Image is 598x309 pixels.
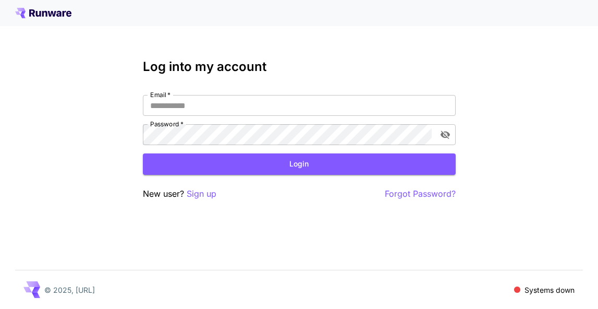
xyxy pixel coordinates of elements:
p: Systems down [524,284,575,295]
label: Email [150,90,170,99]
button: Forgot Password? [385,187,456,200]
p: © 2025, [URL] [44,284,95,295]
p: New user? [143,187,216,200]
button: Login [143,153,456,175]
button: Sign up [187,187,216,200]
label: Password [150,120,184,128]
button: toggle password visibility [436,125,455,144]
h3: Log into my account [143,60,456,74]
